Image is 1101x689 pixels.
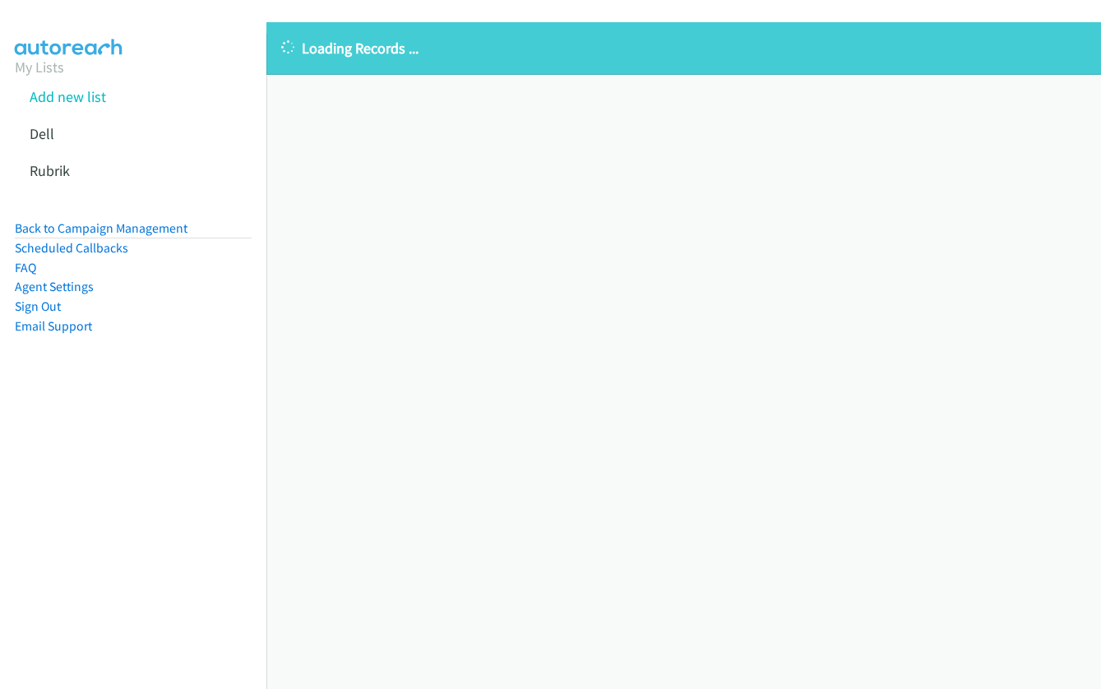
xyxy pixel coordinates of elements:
p: Loading Records ... [281,37,1086,59]
a: Scheduled Callbacks [15,240,128,256]
a: Dell [30,124,54,143]
a: My Lists [15,58,64,76]
a: FAQ [15,260,36,275]
a: Sign Out [15,298,61,314]
a: Email Support [15,318,92,334]
a: Agent Settings [15,279,94,294]
a: Back to Campaign Management [15,220,187,236]
a: Rubrik [30,161,70,180]
a: Add new list [30,87,106,106]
